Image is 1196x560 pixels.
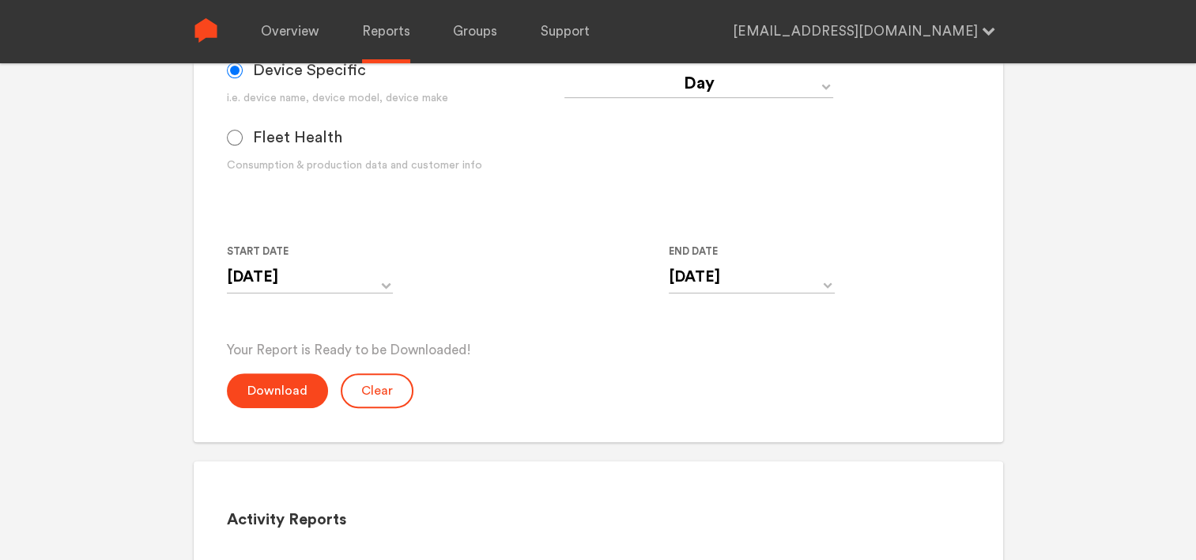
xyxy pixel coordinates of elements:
label: Start Date [227,242,380,261]
button: Download [227,373,328,408]
input: Device Specific [227,62,243,78]
span: Device Specific [253,61,366,80]
span: Fleet Health [253,128,342,147]
div: Consumption & production data and customer info [227,157,564,174]
label: End Date [669,242,822,261]
p: Your Report is Ready to be Downloaded! [227,341,969,360]
a: Download [227,384,328,397]
input: Fleet Health [227,130,243,146]
img: Sense Logo [194,18,218,43]
h2: Activity Reports [227,510,969,530]
div: i.e. device name, device model, device make [227,90,564,107]
button: Clear [341,373,413,408]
